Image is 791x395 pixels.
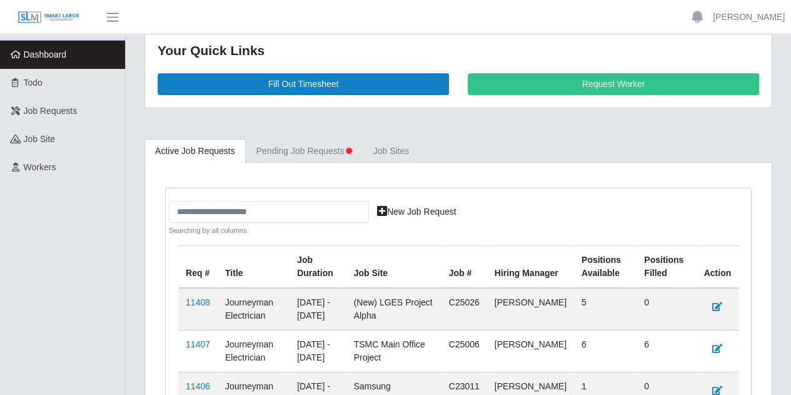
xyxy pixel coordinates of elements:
[713,11,785,24] a: [PERSON_NAME]
[363,139,420,163] a: job sites
[246,139,363,163] a: Pending Job Requests
[696,246,738,289] th: Action
[441,331,487,372] td: C25006
[158,73,449,95] a: Fill Out Timesheet
[574,331,637,372] td: 6
[218,331,290,372] td: Journeyman Electrician
[487,246,574,289] th: Hiring Manager
[346,331,441,372] td: TSMC Main Office Project
[290,246,346,289] th: Job Duration
[290,288,346,331] td: [DATE] - [DATE]
[441,246,487,289] th: Job #
[186,381,210,391] a: 11406
[24,49,67,59] span: Dashboard
[169,225,369,236] small: Searching by all columns
[346,246,441,289] th: job site
[24,162,56,172] span: Workers
[574,246,637,289] th: Positions Available
[487,331,574,372] td: [PERSON_NAME]
[186,297,210,307] a: 11408
[158,41,759,61] div: Your Quick Links
[468,73,759,95] a: Request Worker
[637,331,696,372] td: 6
[186,339,210,349] a: 11407
[24,78,43,88] span: Todo
[24,106,78,116] span: Job Requests
[178,246,218,289] th: Req #
[290,331,346,372] td: [DATE] - [DATE]
[441,288,487,331] td: C25026
[369,201,465,223] a: New Job Request
[637,288,696,331] td: 0
[24,134,56,144] span: job site
[144,139,246,163] a: Active Job Requests
[637,246,696,289] th: Positions Filled
[218,246,290,289] th: Title
[574,288,637,331] td: 5
[218,288,290,331] td: Journeyman Electrician
[346,288,441,331] td: (New) LGES Project Alpha
[487,288,574,331] td: [PERSON_NAME]
[18,11,80,24] img: SLM Logo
